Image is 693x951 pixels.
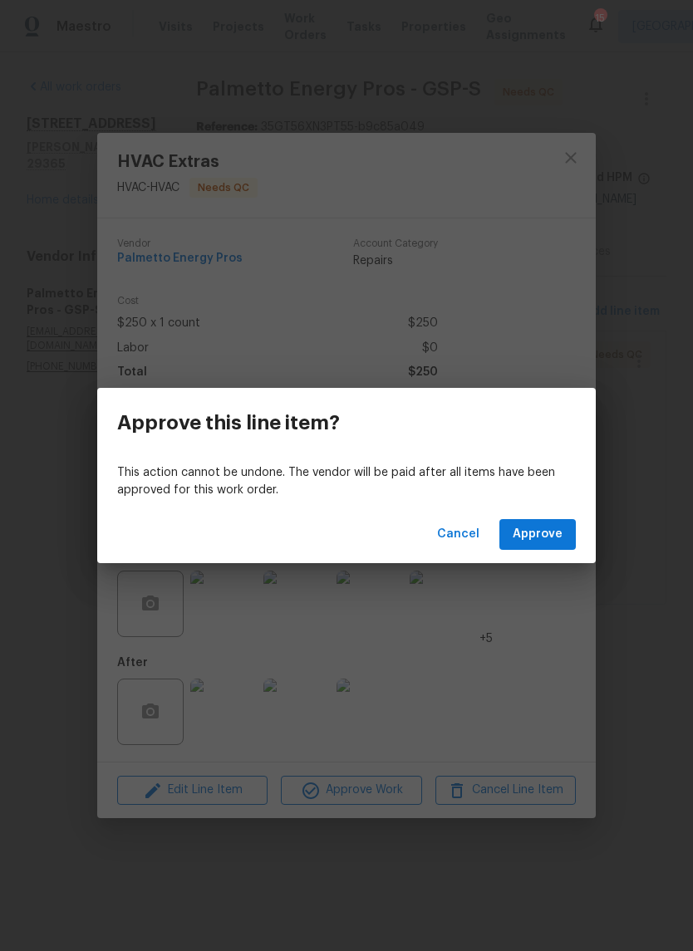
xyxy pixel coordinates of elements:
button: Approve [499,519,576,550]
span: Cancel [437,524,479,545]
p: This action cannot be undone. The vendor will be paid after all items have been approved for this... [117,464,576,499]
h3: Approve this line item? [117,411,340,434]
span: Approve [513,524,563,545]
button: Cancel [430,519,486,550]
